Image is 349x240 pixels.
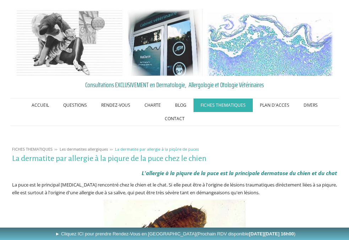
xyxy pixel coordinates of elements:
a: DIVERS [296,99,325,112]
a: FICHES THEMATIQUES [10,146,54,152]
a: ACCUEIL [24,99,56,112]
span: La dermatite par allergie à la piqûre de puces [115,146,199,152]
a: BLOG [168,99,193,112]
a: Les dermatites allergiques [58,146,110,152]
span: FICHES THEMATIQUES [12,146,53,152]
a: CONTACT [158,112,192,125]
a: QUESTIONS [56,99,94,112]
span: La puce est le principal [MEDICAL_DATA] rencontré chez le chien et le chat. Si elle peut être à l... [12,182,337,196]
span: (Prochain RDV disponible ) [196,231,295,236]
a: FICHES THEMATIQUES [193,99,253,112]
a: PLAN D'ACCES [253,99,296,112]
a: RENDEZ-VOUS [94,99,137,112]
a: La dermatite par allergie à la piqûre de puces [113,146,201,152]
span: L'allergie à la piqure de la puce est la principale dermatose du chien et du chat [142,169,337,177]
a: Consultations EXCLUSIVEMENT en Dermatologie, Allergologie et Otologie Vétérinaires [12,79,337,90]
a: CHARTE [137,99,168,112]
h1: La dermatite par allergie à la piqure de la puce chez le chien [12,154,337,163]
span: ► Cliquez ICI pour prendre Rendez-Vous en [GEOGRAPHIC_DATA] [55,231,295,236]
span: Les dermatites allergiques [60,146,108,152]
b: [DATE][DATE] 16h00 [249,231,294,236]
